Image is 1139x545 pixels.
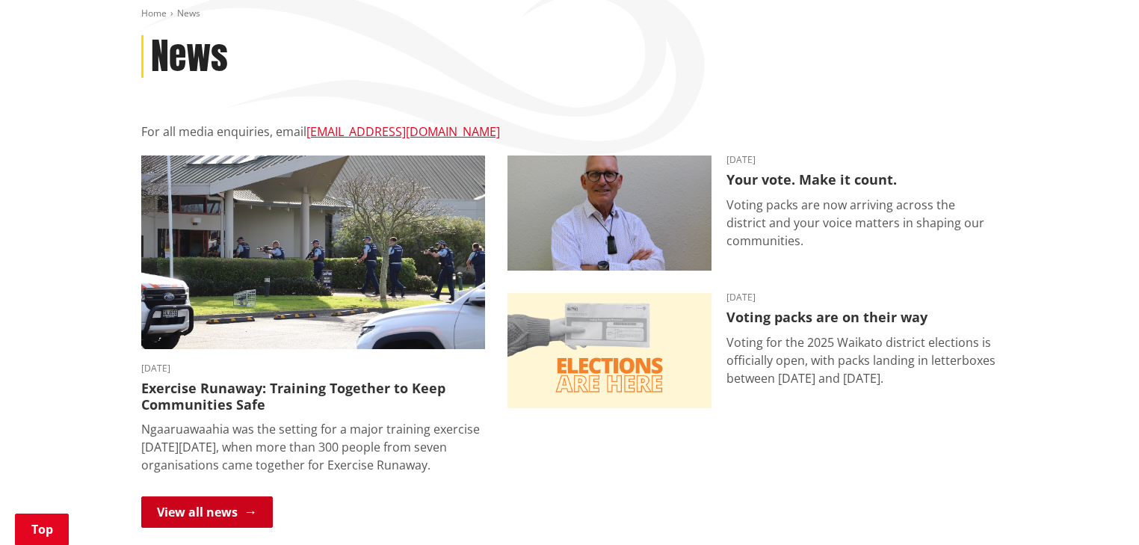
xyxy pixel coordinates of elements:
[151,35,228,78] h1: News
[177,7,200,19] span: News
[507,293,712,408] img: Elections are here
[141,7,998,20] nav: breadcrumb
[141,420,485,474] p: Ngaaruawaahia was the setting for a major training exercise [DATE][DATE], when more than 300 peop...
[141,123,998,141] p: For all media enquiries, email
[726,172,998,188] h3: Your vote. Make it count.
[726,310,998,326] h3: Voting packs are on their way
[726,293,998,302] time: [DATE]
[507,156,998,271] a: [DATE] Your vote. Make it count. Voting packs are now arriving across the district and your voice...
[141,496,273,528] a: View all news
[141,156,485,349] img: AOS Exercise Runaway
[15,514,69,545] a: Top
[726,333,998,387] p: Voting for the 2025 Waikato district elections is officially open, with packs landing in letterbo...
[1070,482,1124,536] iframe: Messenger Launcher
[507,156,712,271] img: Craig Hobbs
[726,196,998,250] p: Voting packs are now arriving across the district and your voice matters in shaping our communities.
[141,7,167,19] a: Home
[141,364,485,373] time: [DATE]
[141,156,485,474] a: [DATE] Exercise Runaway: Training Together to Keep Communities Safe Ngaaruawaahia was the setting...
[507,293,998,408] a: [DATE] Voting packs are on their way Voting for the 2025 Waikato district elections is officially...
[306,123,500,140] a: [EMAIL_ADDRESS][DOMAIN_NAME]
[141,381,485,413] h3: Exercise Runaway: Training Together to Keep Communities Safe
[726,156,998,164] time: [DATE]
